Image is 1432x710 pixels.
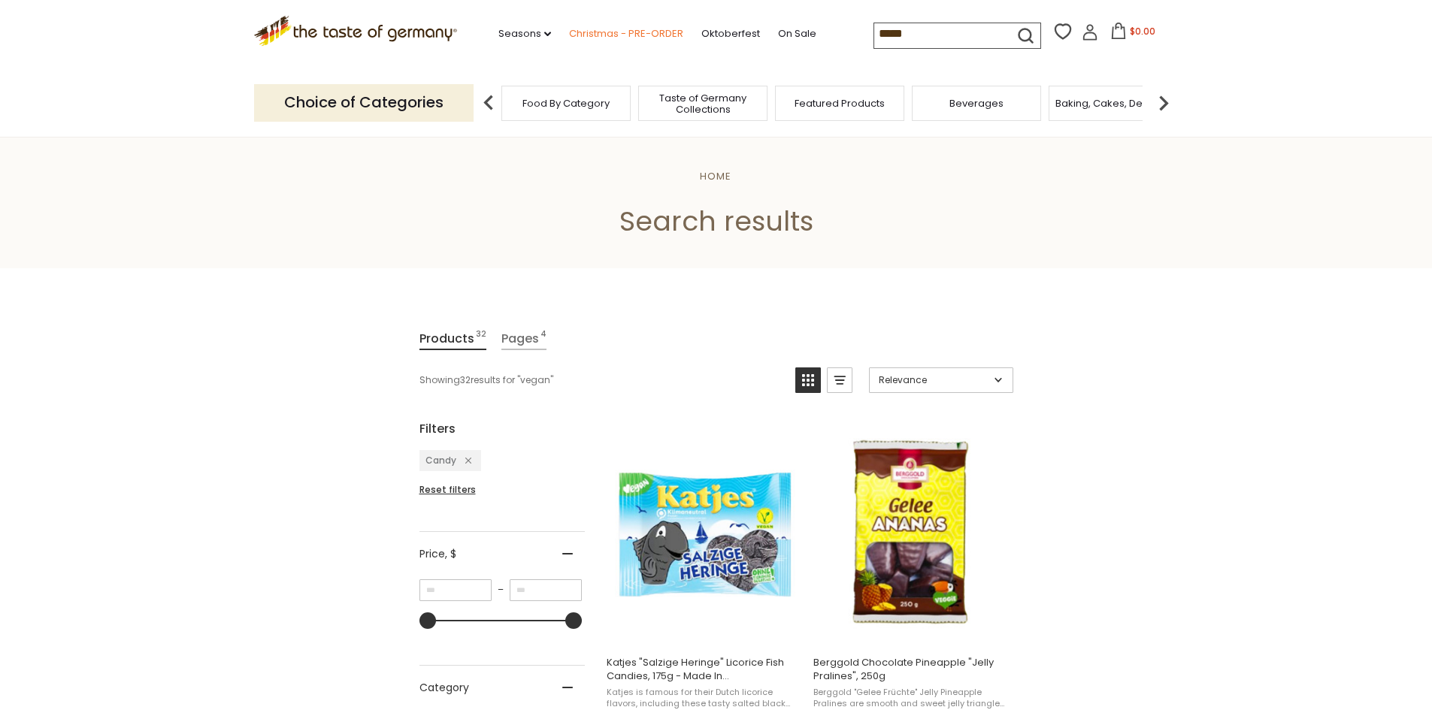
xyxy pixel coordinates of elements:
span: Katjes "Salzige Heringe" Licorice Fish Candies, 175g - Made In [GEOGRAPHIC_DATA] [607,656,801,683]
a: Christmas - PRE-ORDER [569,26,683,42]
img: Katje "Salzige Heringe" Salted Black Licorice [604,433,804,632]
a: Oktoberfest [701,26,760,42]
span: Reset filters [419,483,476,496]
a: On Sale [778,26,816,42]
a: View list mode [827,367,852,393]
img: next arrow [1149,88,1179,118]
input: Minimum value [419,579,492,601]
span: 4 [540,328,546,349]
div: Remove filter: Candy [456,454,471,467]
a: Beverages [949,98,1004,109]
input: Maximum value [510,579,582,601]
span: 32 [476,328,486,349]
a: Seasons [498,26,551,42]
a: Sort options [869,367,1013,393]
img: Berggold Chocolate Pineapple "Jelly Pralines", 250g [811,433,1010,632]
span: Filters [419,419,456,438]
span: Category [419,680,469,696]
span: Relevance [879,373,989,387]
a: Baking, Cakes, Desserts [1055,98,1172,109]
span: Katjes is famous for their Dutch licorice flavors, including these tasty salted black licorice pi... [607,687,801,710]
a: View Pages Tab [501,328,546,350]
img: previous arrow [474,88,504,118]
a: Home [700,169,731,183]
a: View Products Tab [419,328,486,350]
a: View grid mode [795,367,821,393]
span: Candy [425,454,456,467]
li: Reset filters [419,483,585,497]
button: $0.00 [1101,23,1165,45]
h1: Search results [47,204,1385,238]
a: Featured Products [795,98,885,109]
div: Showing results for " " [419,367,784,393]
b: 32 [460,373,471,387]
span: $0.00 [1130,25,1155,38]
span: – [492,583,510,597]
span: Berggold Chocolate Pineapple "Jelly Pralines", 250g [813,656,1008,683]
span: Berggold "Gelee Früchte" Jelly Pineapple Pralines are smooth and sweet jelly triangles with pinea... [813,687,1008,710]
span: , $ [445,546,456,561]
a: Taste of Germany Collections [643,92,763,115]
span: Price [419,546,456,562]
p: Choice of Categories [254,84,474,121]
a: Food By Category [522,98,610,109]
